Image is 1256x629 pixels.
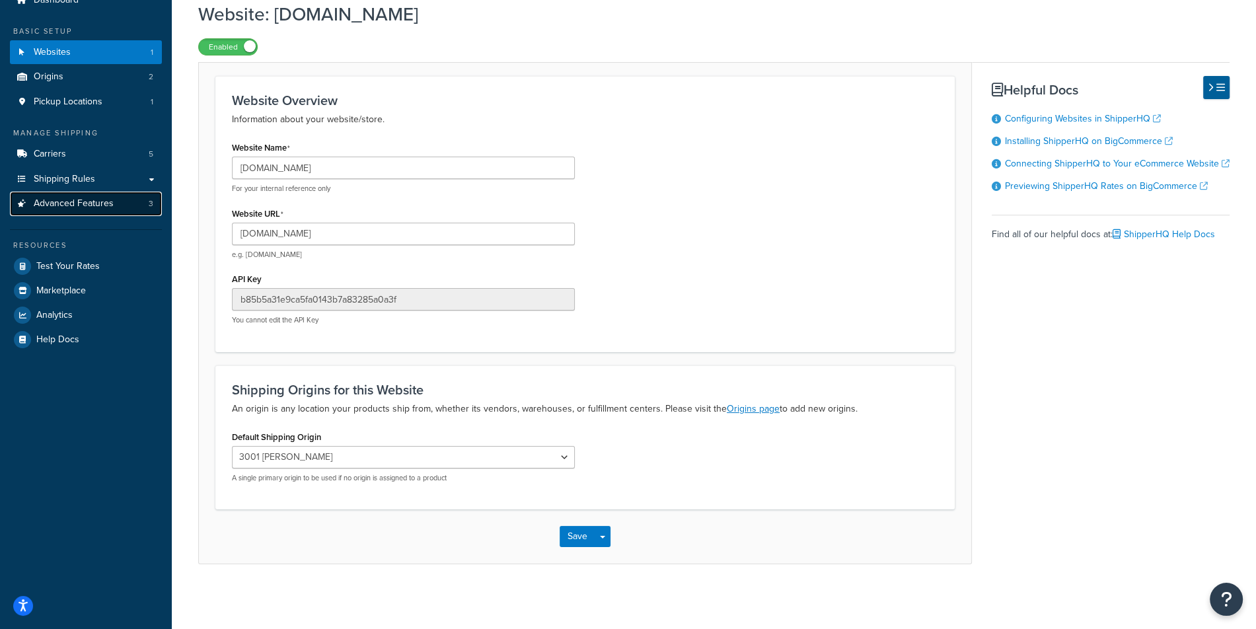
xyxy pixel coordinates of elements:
span: 5 [149,149,153,160]
li: Carriers [10,142,162,166]
p: Information about your website/store. [232,112,938,128]
a: Origins page [727,402,780,416]
a: Shipping Rules [10,167,162,192]
div: Resources [10,240,162,251]
li: Pickup Locations [10,90,162,114]
h3: Shipping Origins for this Website [232,383,938,397]
li: Websites [10,40,162,65]
a: Help Docs [10,328,162,351]
label: Default Shipping Origin [232,432,321,442]
input: XDL713J089NBV22 [232,288,575,311]
a: ShipperHQ Help Docs [1113,227,1215,241]
label: Website URL [232,209,283,219]
span: Shipping Rules [34,174,95,185]
a: Advanced Features3 [10,192,162,216]
span: Analytics [36,310,73,321]
button: Open Resource Center [1210,583,1243,616]
span: 1 [151,47,153,58]
h3: Helpful Docs [992,83,1230,97]
span: Test Your Rates [36,261,100,272]
span: 3 [149,198,153,209]
span: 2 [149,71,153,83]
a: Marketplace [10,279,162,303]
a: Configuring Websites in ShipperHQ [1005,112,1161,126]
div: Basic Setup [10,26,162,37]
label: Enabled [199,39,257,55]
h3: Website Overview [232,93,938,108]
span: Pickup Locations [34,96,102,108]
a: Previewing ShipperHQ Rates on BigCommerce [1005,179,1208,193]
button: Save [560,526,595,547]
span: Marketplace [36,285,86,297]
a: Installing ShipperHQ on BigCommerce [1005,134,1173,148]
a: Origins2 [10,65,162,89]
li: Origins [10,65,162,89]
li: Advanced Features [10,192,162,216]
label: Website Name [232,143,290,153]
p: You cannot edit the API Key [232,315,575,325]
a: Test Your Rates [10,254,162,278]
a: Pickup Locations1 [10,90,162,114]
p: For your internal reference only [232,184,575,194]
a: Analytics [10,303,162,327]
span: 1 [151,96,153,108]
p: e.g. [DOMAIN_NAME] [232,250,575,260]
a: Carriers5 [10,142,162,166]
h1: Website: [DOMAIN_NAME] [198,1,1213,27]
span: Carriers [34,149,66,160]
span: Origins [34,71,63,83]
span: Help Docs [36,334,79,346]
label: API Key [232,274,262,284]
p: A single primary origin to be used if no origin is assigned to a product [232,473,575,483]
div: Manage Shipping [10,128,162,139]
a: Connecting ShipperHQ to Your eCommerce Website [1005,157,1230,170]
p: An origin is any location your products ship from, whether its vendors, warehouses, or fulfillmen... [232,401,938,417]
button: Hide Help Docs [1203,76,1230,99]
span: Advanced Features [34,198,114,209]
a: Websites1 [10,40,162,65]
span: Websites [34,47,71,58]
div: Find all of our helpful docs at: [992,215,1230,244]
